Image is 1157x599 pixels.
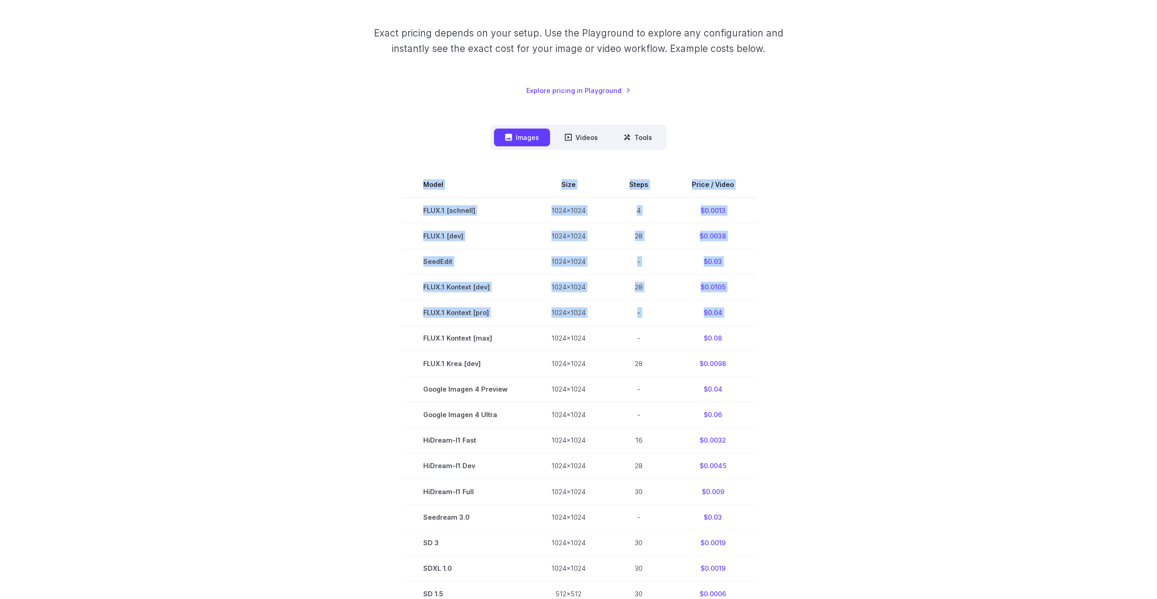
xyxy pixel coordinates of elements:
td: 1024x1024 [529,274,607,300]
td: $0.08 [670,325,756,351]
td: 28 [607,274,670,300]
td: $0.03 [670,249,756,274]
td: HiDream-I1 Dev [401,453,529,479]
button: Images [494,129,550,146]
td: - [607,325,670,351]
td: $0.06 [670,402,756,428]
td: 30 [607,555,670,581]
td: 1024x1024 [529,428,607,453]
td: Seedream 3.0 [401,504,529,530]
td: 1024x1024 [529,300,607,325]
td: 1024x1024 [529,223,607,249]
td: $0.0098 [670,351,756,377]
td: 30 [607,530,670,555]
a: Explore pricing in Playground [526,85,631,96]
td: HiDream-I1 Full [401,479,529,504]
td: $0.0038 [670,223,756,249]
td: FLUX.1 Krea [dev] [401,351,529,377]
td: - [607,504,670,530]
td: 30 [607,479,670,504]
td: 1024x1024 [529,530,607,555]
button: Tools [612,129,663,146]
td: FLUX.1 [dev] [401,223,529,249]
td: 1024x1024 [529,453,607,479]
td: $0.04 [670,300,756,325]
td: HiDream-I1 Fast [401,428,529,453]
td: 1024x1024 [529,377,607,402]
td: $0.009 [670,479,756,504]
td: 4 [607,197,670,223]
td: $0.0019 [670,530,756,555]
td: 28 [607,223,670,249]
td: 1024x1024 [529,479,607,504]
td: 28 [607,453,670,479]
td: $0.0032 [670,428,756,453]
td: Google Imagen 4 Preview [401,377,529,402]
td: 1024x1024 [529,351,607,377]
td: $0.0105 [670,274,756,300]
td: $0.0045 [670,453,756,479]
th: Model [401,172,529,197]
td: $0.0013 [670,197,756,223]
td: 1024x1024 [529,504,607,530]
td: SeedEdit [401,249,529,274]
td: Google Imagen 4 Ultra [401,402,529,428]
button: Videos [554,129,609,146]
td: - [607,300,670,325]
td: FLUX.1 Kontext [pro] [401,300,529,325]
th: Steps [607,172,670,197]
td: FLUX.1 Kontext [dev] [401,274,529,300]
td: FLUX.1 Kontext [max] [401,325,529,351]
td: - [607,402,670,428]
td: SD 3 [401,530,529,555]
td: - [607,377,670,402]
td: $0.04 [670,377,756,402]
td: 1024x1024 [529,402,607,428]
td: $0.03 [670,504,756,530]
th: Price / Video [670,172,756,197]
td: 1024x1024 [529,555,607,581]
td: 1024x1024 [529,197,607,223]
td: 16 [607,428,670,453]
td: FLUX.1 [schnell] [401,197,529,223]
td: 28 [607,351,670,377]
td: 1024x1024 [529,249,607,274]
td: - [607,249,670,274]
p: Exact pricing depends on your setup. Use the Playground to explore any configuration and instantl... [356,26,800,56]
td: 1024x1024 [529,325,607,351]
th: Size [529,172,607,197]
td: $0.0019 [670,555,756,581]
td: SDXL 1.0 [401,555,529,581]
